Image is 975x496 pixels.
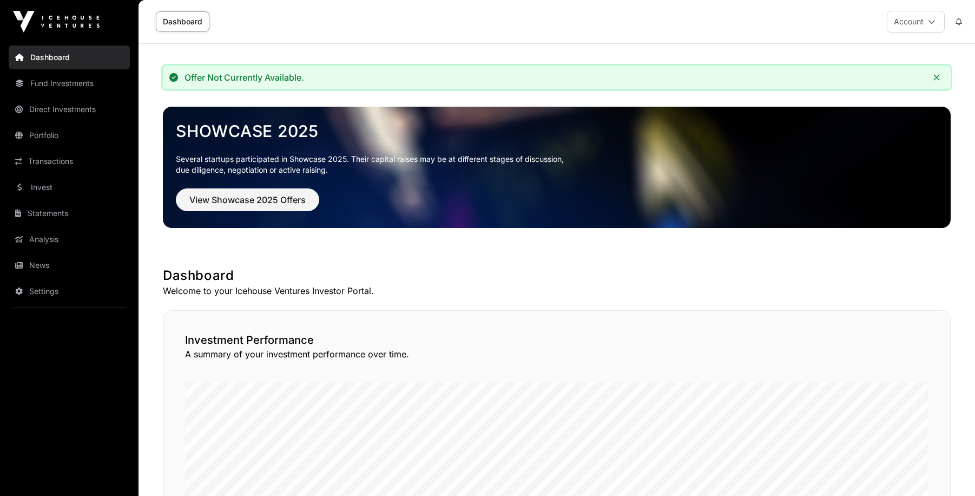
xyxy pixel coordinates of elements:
[9,227,130,251] a: Analysis
[156,11,209,32] a: Dashboard
[9,279,130,303] a: Settings
[9,149,130,173] a: Transactions
[13,11,100,32] img: Icehouse Ventures Logo
[176,121,938,141] a: Showcase 2025
[163,267,951,284] h1: Dashboard
[9,123,130,147] a: Portfolio
[9,201,130,225] a: Statements
[9,97,130,121] a: Direct Investments
[185,348,928,361] p: A summary of your investment performance over time.
[9,71,130,95] a: Fund Investments
[9,175,130,199] a: Invest
[9,45,130,69] a: Dashboard
[163,107,951,228] img: Showcase 2025
[176,154,938,175] p: Several startups participated in Showcase 2025. Their capital raises may be at different stages o...
[176,188,319,211] button: View Showcase 2025 Offers
[185,72,304,83] div: Offer Not Currently Available.
[176,199,319,210] a: View Showcase 2025 Offers
[189,193,306,206] span: View Showcase 2025 Offers
[887,11,945,32] button: Account
[929,70,944,85] button: Close
[163,284,951,297] p: Welcome to your Icehouse Ventures Investor Portal.
[9,253,130,277] a: News
[185,332,928,348] h2: Investment Performance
